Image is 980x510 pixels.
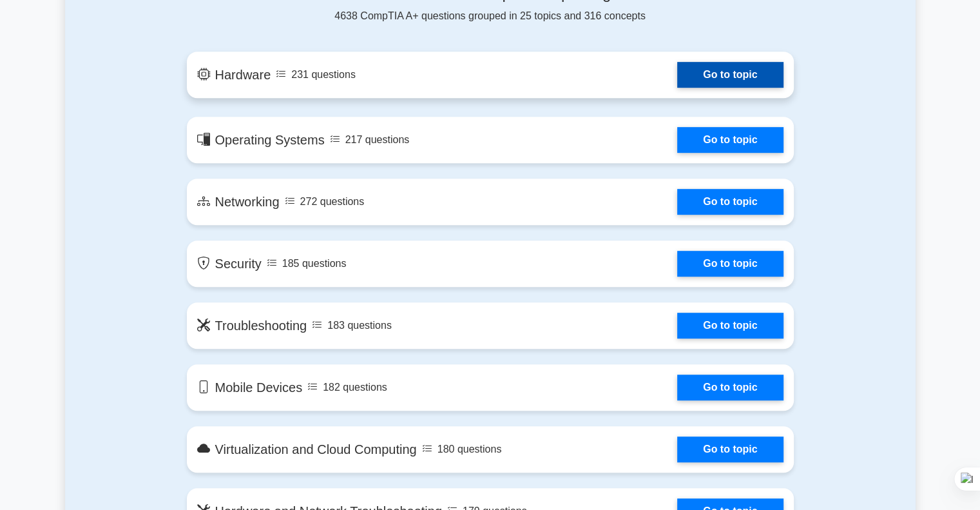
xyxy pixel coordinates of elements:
a: Go to topic [677,251,783,277]
a: Go to topic [677,62,783,88]
a: Go to topic [677,375,783,400]
a: Go to topic [677,127,783,153]
a: Go to topic [677,313,783,338]
a: Go to topic [677,436,783,462]
a: Go to topic [677,189,783,215]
